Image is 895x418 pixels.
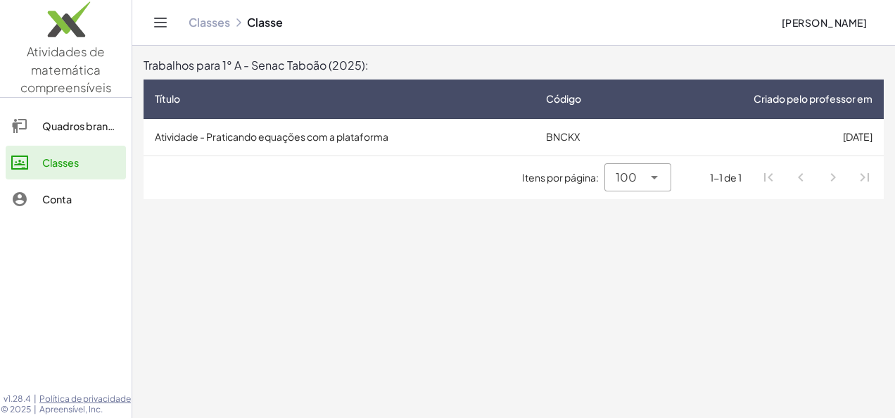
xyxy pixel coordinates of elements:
a: Quadros brancos [6,109,126,143]
span: Apreensível, Inc. [39,404,131,415]
td: BNCKX [535,119,645,156]
font: 100 [616,170,637,184]
span: Atividades de matemática compreensíveis [20,44,112,95]
span: Itens por página: [522,170,604,185]
font: [PERSON_NAME] [781,16,867,29]
button: [PERSON_NAME] [770,10,878,35]
span: Código [546,91,581,106]
div: 1-1 de 1 [710,170,742,185]
td: Atividade - Praticando equações com a plataforma [144,119,535,156]
td: [DATE] [645,119,884,156]
button: Alternar de navegação [149,11,172,34]
div: Trabalhos para 1° A - Senac Taboão (2025): [144,57,884,74]
span: v1.28.4 [4,393,31,405]
span: | [34,393,37,405]
div: Conta [42,191,120,208]
div: Classes [42,154,120,171]
span: © 2025 [1,404,31,415]
nav: Navegação de paginação [753,162,881,194]
a: Classes [6,146,126,179]
span: Criado pelo professor em [754,91,872,106]
span: | [34,404,37,415]
span: Título [155,91,180,106]
a: Classes [189,15,230,30]
div: Quadros brancos [42,118,120,134]
a: Conta [6,182,126,216]
a: Política de privacidade [39,393,131,405]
